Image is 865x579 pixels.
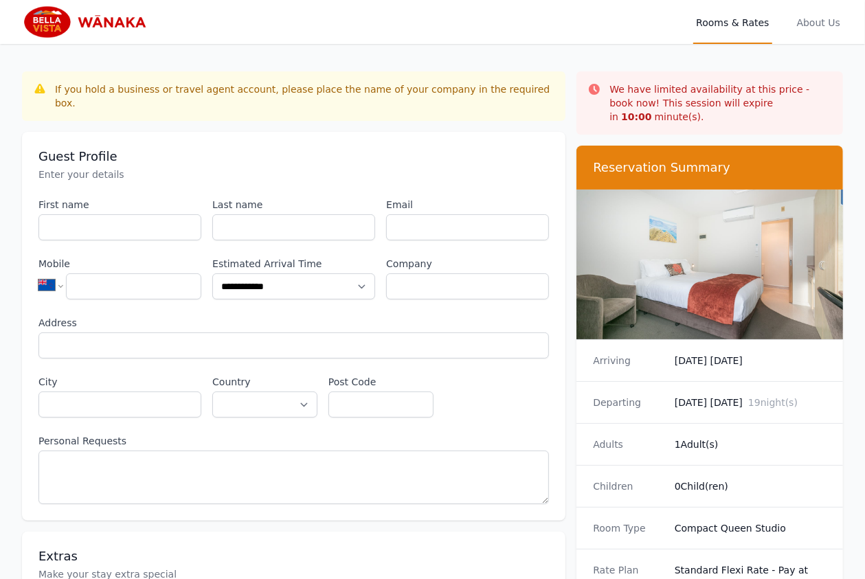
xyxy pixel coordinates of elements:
[38,257,201,271] label: Mobile
[328,375,434,389] label: Post Code
[38,198,201,212] label: First name
[38,375,201,389] label: City
[593,159,827,176] h3: Reservation Summary
[386,198,549,212] label: Email
[212,257,375,271] label: Estimated Arrival Time
[675,396,827,409] dd: [DATE] [DATE]
[593,354,664,367] dt: Arriving
[675,438,827,451] dd: 1 Adult(s)
[22,5,154,38] img: Bella Vista Wanaka
[576,190,843,339] img: Compact Queen Studio
[609,82,832,124] p: We have limited availability at this price - book now! This session will expire in minute(s).
[621,111,652,122] strong: 10 : 00
[38,148,549,165] h3: Guest Profile
[55,82,554,110] div: If you hold a business or travel agent account, please place the name of your company in the requ...
[38,316,549,330] label: Address
[748,397,798,408] span: 19 night(s)
[593,521,664,535] dt: Room Type
[212,375,317,389] label: Country
[386,257,549,271] label: Company
[38,168,549,181] p: Enter your details
[593,479,664,493] dt: Children
[675,479,827,493] dd: 0 Child(ren)
[593,396,664,409] dt: Departing
[38,434,549,448] label: Personal Requests
[593,438,664,451] dt: Adults
[675,521,827,535] dd: Compact Queen Studio
[675,354,827,367] dd: [DATE] [DATE]
[212,198,375,212] label: Last name
[38,548,549,565] h3: Extras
